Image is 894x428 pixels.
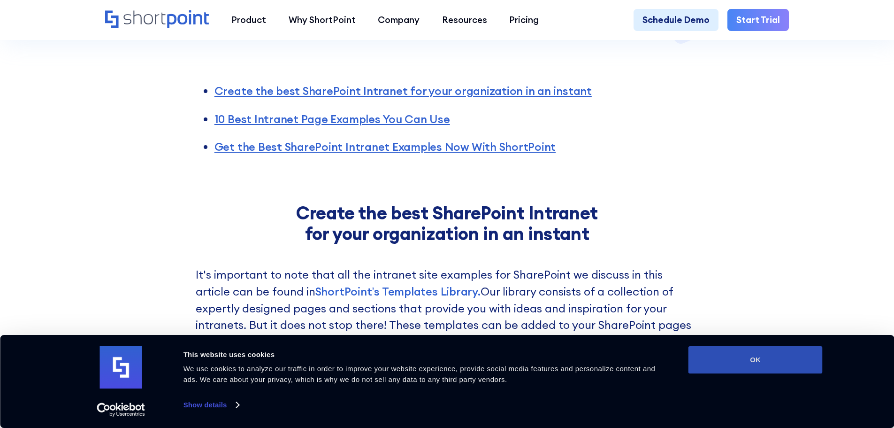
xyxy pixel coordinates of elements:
[727,9,789,31] a: Start Trial
[214,84,592,98] a: Create the best SharePoint Intranet for your organization in an instant
[220,9,277,31] a: Product
[80,403,162,417] a: Usercentrics Cookiebot - opens in a new window
[231,13,266,27] div: Product
[100,346,142,389] img: logo
[431,9,498,31] a: Resources
[442,13,487,27] div: Resources
[688,346,823,374] button: OK
[367,9,431,31] a: Company
[214,140,556,154] a: Get the Best SharePoint Intranet Examples Now With ShortPoint
[378,13,420,27] div: Company
[214,112,450,126] a: 10 Best Intranet Page Examples You Can Use
[315,283,481,300] a: ShortPoint’s Templates Library.
[183,349,667,360] div: This website uses cookies
[296,202,598,245] strong: Create the best SharePoint Intranet for your organization in an instant
[289,13,356,27] div: Why ShortPoint
[634,9,718,31] a: Schedule Demo
[183,398,239,412] a: Show details
[277,9,367,31] a: Why ShortPoint
[725,319,894,428] iframe: Chat Widget
[509,13,539,27] div: Pricing
[105,10,209,30] a: Home
[183,365,656,383] span: We use cookies to analyze our traffic in order to improve your website experience, provide social...
[498,9,550,31] a: Pricing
